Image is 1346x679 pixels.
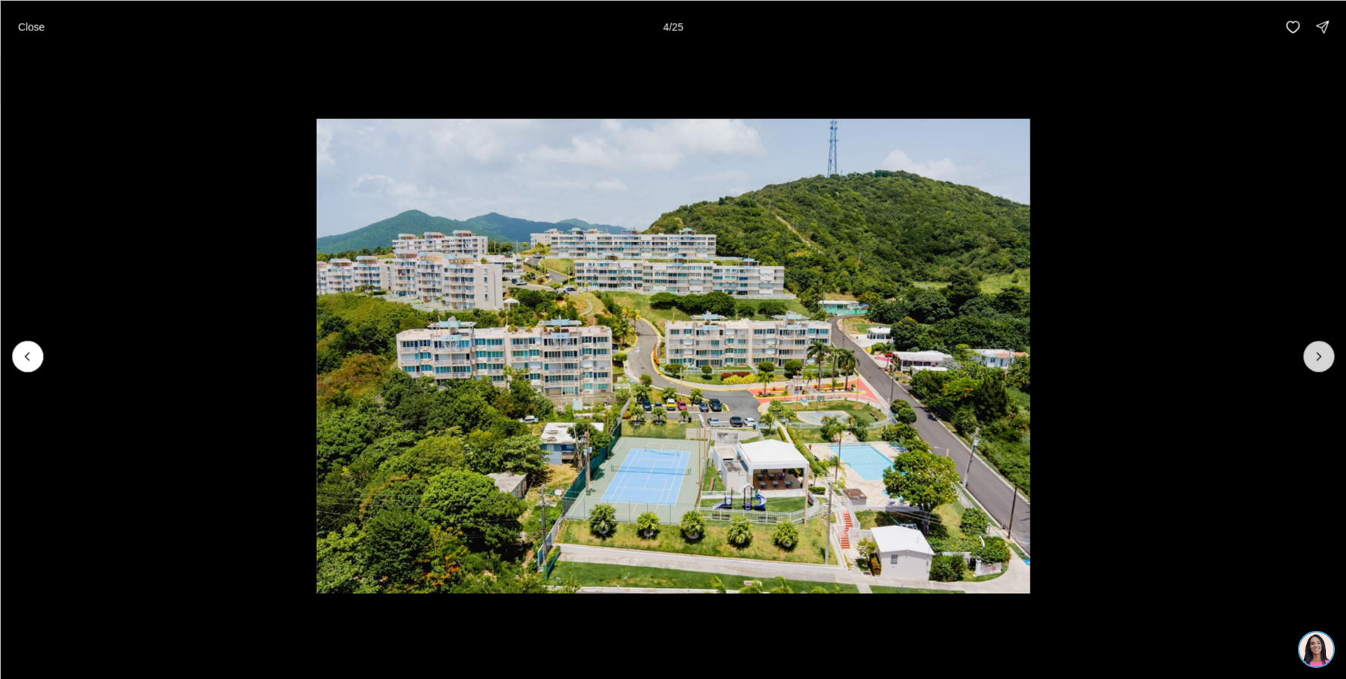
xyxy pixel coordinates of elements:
p: 4 / 25 [663,21,683,33]
button: Close [9,12,53,41]
p: Close [18,21,44,33]
button: Previous slide [12,341,43,372]
img: be3d4b55-7850-4bcb-9297-a2f9cd376e78.png [9,9,43,43]
button: Next slide [1303,341,1334,372]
